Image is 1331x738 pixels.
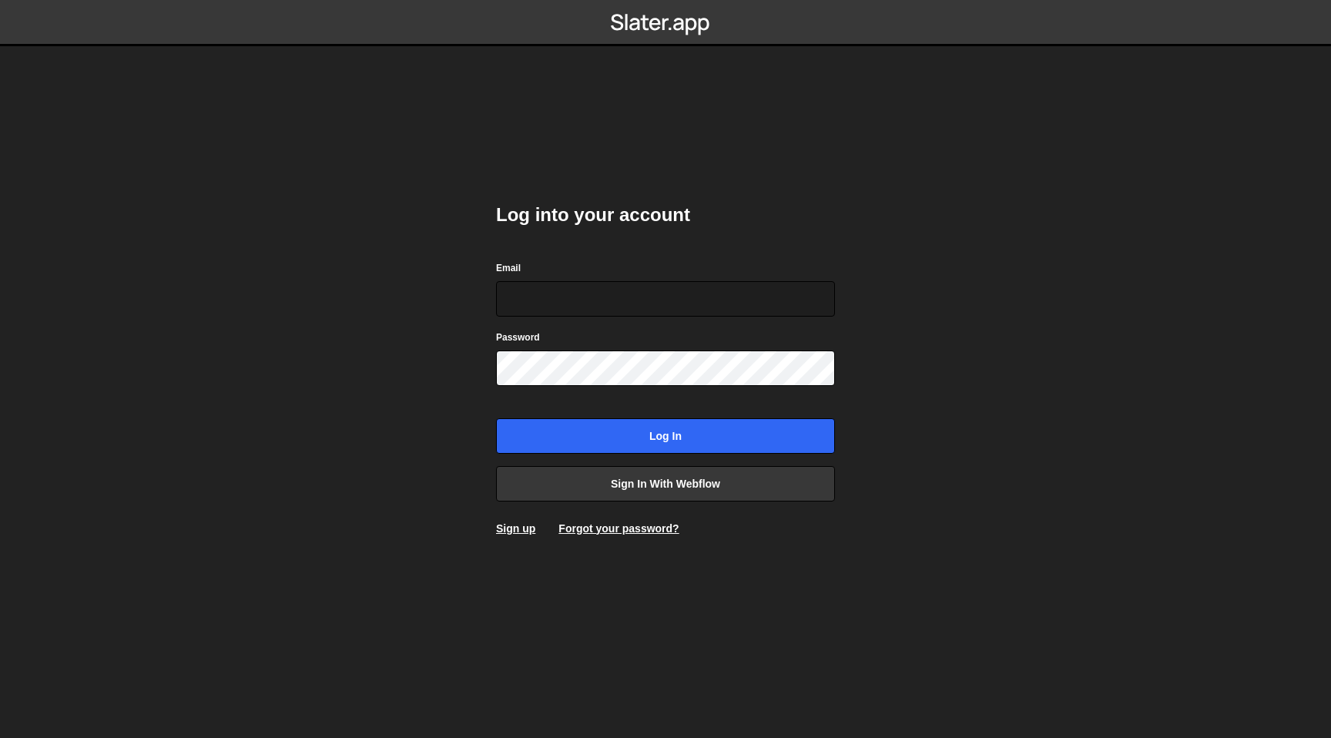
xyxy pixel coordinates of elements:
[496,418,835,454] input: Log in
[496,466,835,502] a: Sign in with Webflow
[496,330,540,345] label: Password
[496,522,535,535] a: Sign up
[558,522,679,535] a: Forgot your password?
[496,260,521,276] label: Email
[496,203,835,227] h2: Log into your account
